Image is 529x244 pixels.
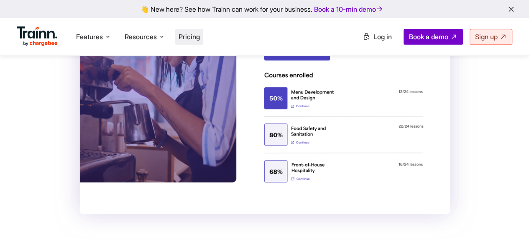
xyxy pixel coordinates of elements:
span: Resources [125,32,157,41]
a: Log in [358,29,397,44]
div: 👋 New here? See how Trainn can work for your business. [5,5,524,13]
a: Book a 10-min demo [312,3,385,15]
span: Sign up [475,33,498,41]
a: Sign up [470,29,512,45]
a: Pricing [179,33,200,41]
img: Trainn Logo [17,26,58,46]
span: Book a demo [409,33,448,41]
span: Features [76,32,103,41]
span: Log in [373,33,392,41]
iframe: Chat Widget [487,204,529,244]
a: Book a demo [404,29,463,45]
